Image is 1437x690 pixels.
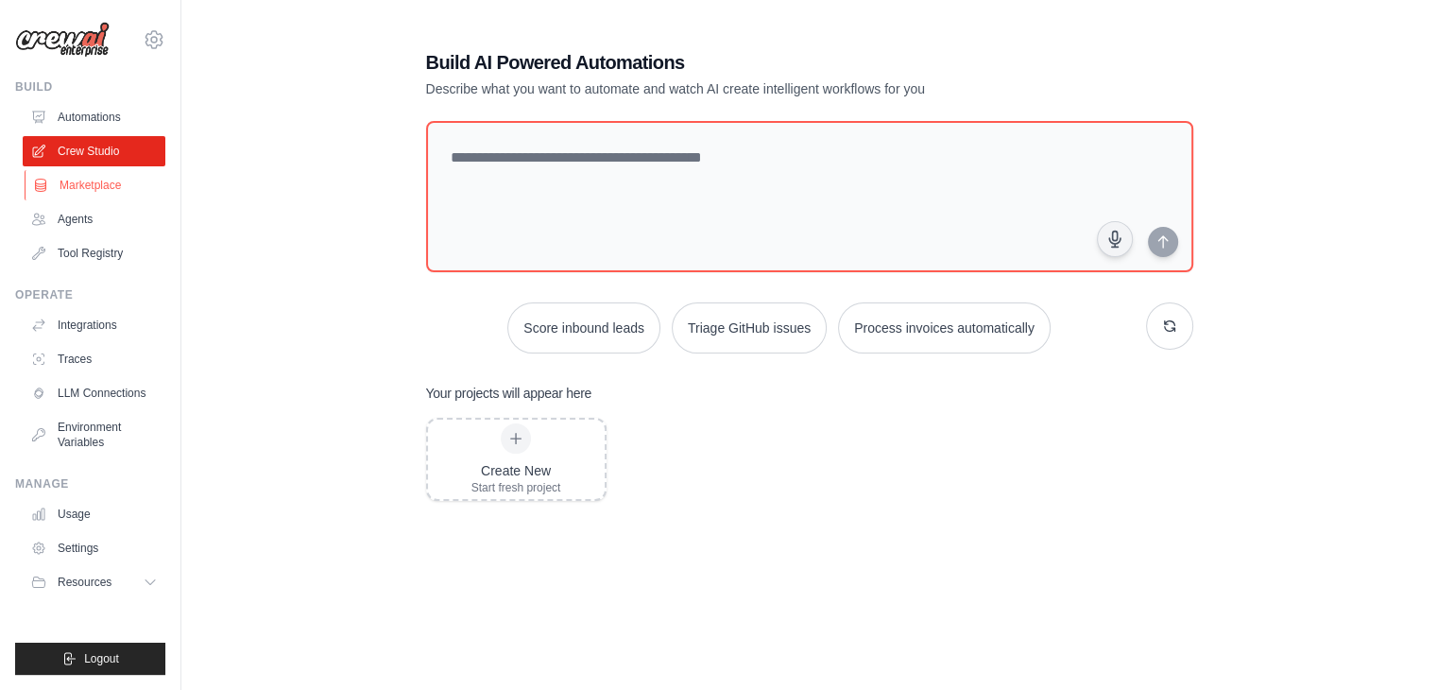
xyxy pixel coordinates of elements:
iframe: Chat Widget [1343,599,1437,690]
div: Create New [471,461,561,480]
a: Settings [23,533,165,563]
img: Logo [15,22,110,58]
span: Logout [84,651,119,666]
button: Click to speak your automation idea [1097,221,1133,257]
h3: Your projects will appear here [426,384,592,403]
h1: Build AI Powered Automations [426,49,1061,76]
a: Traces [23,344,165,374]
button: Logout [15,643,165,675]
button: Triage GitHub issues [672,302,827,354]
button: Process invoices automatically [838,302,1051,354]
a: LLM Connections [23,378,165,408]
div: Manage [15,476,165,492]
p: Describe what you want to automate and watch AI create intelligent workflows for you [426,79,1061,98]
div: Operate [15,287,165,302]
a: Crew Studio [23,136,165,166]
a: Usage [23,499,165,529]
a: Marketplace [25,170,167,200]
a: Agents [23,204,165,234]
div: Build [15,79,165,95]
button: Score inbound leads [507,302,660,354]
div: Start fresh project [471,480,561,495]
a: Integrations [23,310,165,340]
button: Get new suggestions [1146,302,1193,350]
button: Resources [23,567,165,597]
a: Automations [23,102,165,132]
a: Tool Registry [23,238,165,268]
a: Environment Variables [23,412,165,457]
span: Resources [58,575,111,590]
